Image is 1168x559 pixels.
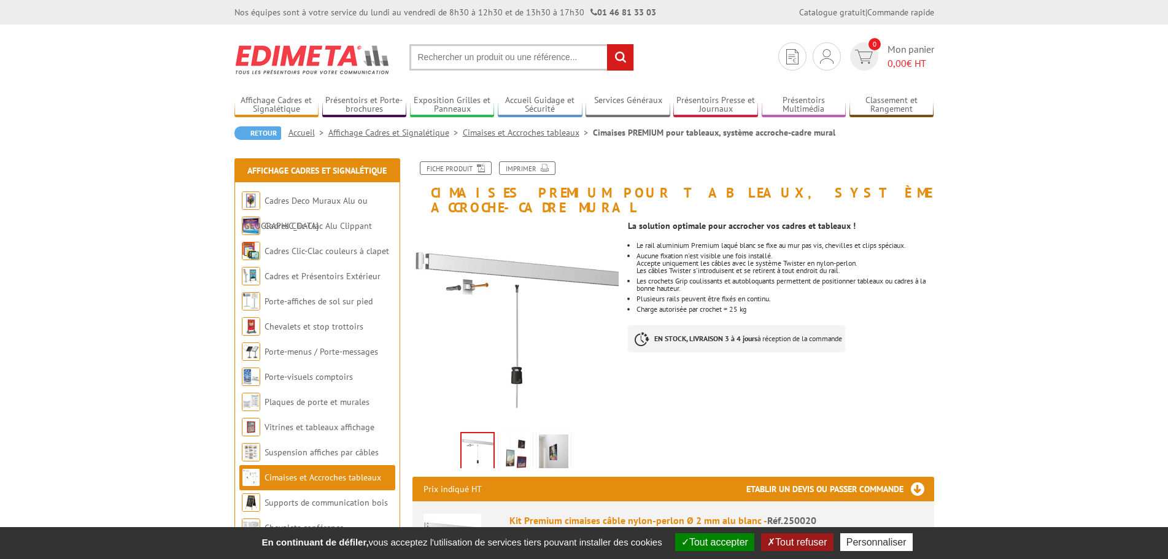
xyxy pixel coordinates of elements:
[265,371,353,382] a: Porte-visuels comptoirs
[636,252,934,260] p: Aucune fixation n'est visible une fois installé.
[242,468,260,487] img: Cimaises et Accroches tableaux
[328,127,463,138] a: Affichage Cadres et Signalétique
[242,368,260,386] img: Porte-visuels comptoirs
[255,537,668,547] span: vous acceptez l'utilisation de services tiers pouvant installer des cookies
[242,292,260,310] img: Porte-affiches de sol sur pied
[628,325,845,352] p: à réception de la commande
[762,95,846,115] a: Présentoirs Multimédia
[761,533,833,551] button: Tout refuser
[420,161,492,175] a: Fiche produit
[654,334,757,343] strong: EN STOCK, LIVRAISON 3 à 4 jours
[265,346,378,357] a: Porte-menus / Porte-messages
[242,317,260,336] img: Chevalets et stop trottoirs
[242,443,260,461] img: Suspension affiches par câbles
[636,295,934,303] li: Plusieurs rails peuvent être fixés en continu.
[265,522,344,533] a: Chevalets conférence
[539,434,568,472] img: rail_cimaise_horizontal_fixation_installation_cadre_decoration_tableau_vernissage_exposition_affi...
[423,477,482,501] p: Prix indiqué HT
[242,418,260,436] img: Vitrines et tableaux affichage
[799,7,865,18] a: Catalogue gratuit
[636,306,934,313] li: Charge autorisée par crochet = 25 kg
[675,533,754,551] button: Tout accepter
[767,514,816,526] span: Réf.250020
[867,7,934,18] a: Commande rapide
[868,38,881,50] span: 0
[786,49,799,64] img: devis rapide
[499,161,555,175] a: Imprimer
[234,95,319,115] a: Affichage Cadres et Signalétique
[586,95,670,115] a: Services Généraux
[673,95,758,115] a: Présentoirs Presse et Journaux
[409,44,634,71] input: Rechercher un produit ou une référence...
[247,165,387,176] a: Affichage Cadres et Signalétique
[799,6,934,18] div: |
[498,95,582,115] a: Accueil Guidage et Sécurité
[607,44,633,71] input: rechercher
[265,422,374,433] a: Vitrines et tableaux affichage
[242,242,260,260] img: Cadres Clic-Clac couleurs à clapet
[322,95,407,115] a: Présentoirs et Porte-brochures
[403,161,943,215] h1: Cimaises PREMIUM pour tableaux, système accroche-cadre mural
[840,533,913,551] button: Personnaliser (fenêtre modale)
[265,220,372,231] a: Cadres Clic-Clac Alu Clippant
[888,56,934,71] span: € HT
[265,497,388,508] a: Supports de communication bois
[888,42,934,71] span: Mon panier
[847,42,934,71] a: devis rapide 0 Mon panier 0,00€ HT
[636,267,934,274] p: Les câbles Twister s'introduisent et se retirent à tout endroit du rail.
[888,57,907,69] span: 0,00
[501,434,530,472] img: 250020_kit_premium_cimaises_cable.jpg
[242,195,368,231] a: Cadres Deco Muraux Alu ou [GEOGRAPHIC_DATA]
[265,447,379,458] a: Suspension affiches par câbles
[412,221,619,428] img: cimaises_250020.jpg
[234,6,656,18] div: Nos équipes sont à votre service du lundi au vendredi de 8h30 à 12h30 et de 13h30 à 17h30
[855,50,873,64] img: devis rapide
[509,514,923,528] div: Kit Premium cimaises câble nylon-perlon Ø 2 mm alu blanc -
[242,393,260,411] img: Plaques de porte et murales
[242,191,260,210] img: Cadres Deco Muraux Alu ou Bois
[265,296,373,307] a: Porte-affiches de sol sur pied
[746,477,934,501] h3: Etablir un devis ou passer commande
[265,472,381,483] a: Cimaises et Accroches tableaux
[628,220,856,231] strong: La solution optimale pour accrocher vos cadres et tableaux !
[265,245,389,256] a: Cadres Clic-Clac couleurs à clapet
[234,37,391,82] img: Edimeta
[590,7,656,18] strong: 01 46 81 33 03
[265,271,381,282] a: Cadres et Présentoirs Extérieur
[636,242,934,249] p: Le rail aluminium Premium laqué blanc se fixe au mur pas vis, chevilles et clips spéciaux.
[410,95,495,115] a: Exposition Grilles et Panneaux
[242,493,260,512] img: Supports de communication bois
[242,267,260,285] img: Cadres et Présentoirs Extérieur
[636,277,934,292] li: Les crochets Grip coulissants et autobloquants permettent de positionner tableaux ou cadres à la ...
[636,260,934,267] p: Accepte uniquement les câbles avec le système Twister en nylon-perlon.
[288,127,328,138] a: Accueil
[261,537,368,547] strong: En continuant de défiler,
[463,127,593,138] a: Cimaises et Accroches tableaux
[234,126,281,140] a: Retour
[820,49,833,64] img: devis rapide
[462,433,493,471] img: cimaises_250020.jpg
[242,519,260,537] img: Chevalets conférence
[265,321,363,332] a: Chevalets et stop trottoirs
[593,126,835,139] li: Cimaises PREMIUM pour tableaux, système accroche-cadre mural
[265,396,369,407] a: Plaques de porte et murales
[849,95,934,115] a: Classement et Rangement
[242,342,260,361] img: Porte-menus / Porte-messages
